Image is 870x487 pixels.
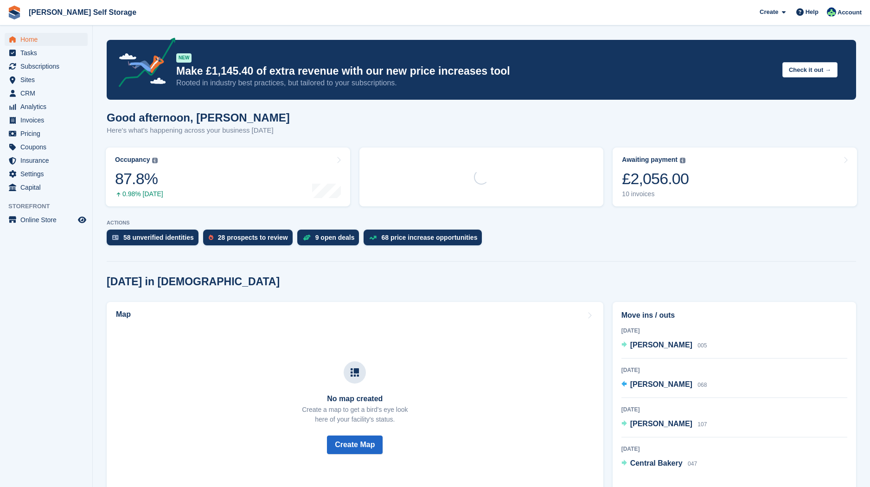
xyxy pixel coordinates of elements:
span: [PERSON_NAME] [630,341,692,349]
a: menu [5,213,88,226]
span: CRM [20,87,76,100]
a: 28 prospects to review [203,230,297,250]
a: menu [5,73,88,86]
div: [DATE] [621,366,847,374]
a: menu [5,141,88,154]
h2: Move ins / outs [621,310,847,321]
a: [PERSON_NAME] Self Storage [25,5,140,20]
div: [DATE] [621,405,847,414]
img: verify_identity-adf6edd0f0f0b5bbfe63781bf79b02c33cf7c696d77639b501bdc392416b5a36.svg [112,235,119,240]
div: 10 invoices [622,190,689,198]
span: 068 [697,382,707,388]
span: Home [20,33,76,46]
div: 58 unverified identities [123,234,194,241]
a: menu [5,167,88,180]
span: Online Store [20,213,76,226]
a: menu [5,46,88,59]
span: Settings [20,167,76,180]
img: icon-info-grey-7440780725fd019a000dd9b08b2336e03edf1995a4989e88bcd33f0948082b44.svg [152,158,158,163]
img: prospect-51fa495bee0391a8d652442698ab0144808aea92771e9ea1ae160a38d050c398.svg [209,235,213,240]
h2: [DATE] in [DEMOGRAPHIC_DATA] [107,276,280,288]
span: Subscriptions [20,60,76,73]
a: menu [5,87,88,100]
div: 68 price increase opportunities [381,234,477,241]
a: Preview store [77,214,88,225]
a: 58 unverified identities [107,230,203,250]
div: 9 open deals [315,234,355,241]
span: Sites [20,73,76,86]
span: [PERSON_NAME] [630,420,692,428]
h2: Map [116,310,131,319]
span: Analytics [20,100,76,113]
a: Central Bakery 047 [621,458,697,470]
h3: No map created [302,395,408,403]
span: [PERSON_NAME] [630,380,692,388]
div: NEW [176,53,192,63]
div: [DATE] [621,327,847,335]
span: Coupons [20,141,76,154]
span: Create [760,7,778,17]
span: Help [806,7,819,17]
span: 047 [688,461,697,467]
span: Storefront [8,202,92,211]
div: Occupancy [115,156,150,164]
p: Rooted in industry best practices, but tailored to your subscriptions. [176,78,775,88]
img: deal-1b604bf984904fb50ccaf53a9ad4b4a5d6e5aea283cecdc64d6e3604feb123c2.svg [303,234,311,241]
img: price_increase_opportunities-93ffe204e8149a01c8c9dc8f82e8f89637d9d84a8eef4429ea346261dce0b2c0.svg [369,236,377,240]
a: [PERSON_NAME] 005 [621,340,707,352]
a: Awaiting payment £2,056.00 10 invoices [613,147,857,206]
p: ACTIONS [107,220,856,226]
span: 107 [697,421,707,428]
span: Invoices [20,114,76,127]
h1: Good afternoon, [PERSON_NAME] [107,111,290,124]
div: Awaiting payment [622,156,678,164]
span: Account [838,8,862,17]
span: Pricing [20,127,76,140]
a: [PERSON_NAME] 107 [621,418,707,430]
a: menu [5,100,88,113]
button: Check it out → [782,62,838,77]
a: menu [5,114,88,127]
a: [PERSON_NAME] 068 [621,379,707,391]
a: menu [5,60,88,73]
img: stora-icon-8386f47178a22dfd0bd8f6a31ec36ba5ce8667c1dd55bd0f319d3a0aa187defe.svg [7,6,21,19]
div: 87.8% [115,169,163,188]
button: Create Map [327,436,383,454]
p: Make £1,145.40 of extra revenue with our new price increases tool [176,64,775,78]
div: 28 prospects to review [218,234,288,241]
a: Occupancy 87.8% 0.98% [DATE] [106,147,350,206]
span: 005 [697,342,707,349]
span: Central Bakery [630,459,683,467]
img: price-adjustments-announcement-icon-8257ccfd72463d97f412b2fc003d46551f7dbcb40ab6d574587a9cd5c0d94... [111,38,176,90]
a: menu [5,154,88,167]
a: menu [5,181,88,194]
img: icon-info-grey-7440780725fd019a000dd9b08b2336e03edf1995a4989e88bcd33f0948082b44.svg [680,158,685,163]
img: map-icn-33ee37083ee616e46c38cad1a60f524a97daa1e2b2c8c0bc3eb3415660979fc1.svg [351,368,359,377]
a: menu [5,33,88,46]
span: Capital [20,181,76,194]
span: Tasks [20,46,76,59]
div: [DATE] [621,445,847,453]
a: 68 price increase opportunities [364,230,486,250]
div: 0.98% [DATE] [115,190,163,198]
img: Dafydd Pritchard [827,7,836,17]
span: Insurance [20,154,76,167]
a: 9 open deals [297,230,364,250]
p: Create a map to get a bird's eye look here of your facility's status. [302,405,408,424]
div: £2,056.00 [622,169,689,188]
p: Here's what's happening across your business [DATE] [107,125,290,136]
a: menu [5,127,88,140]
